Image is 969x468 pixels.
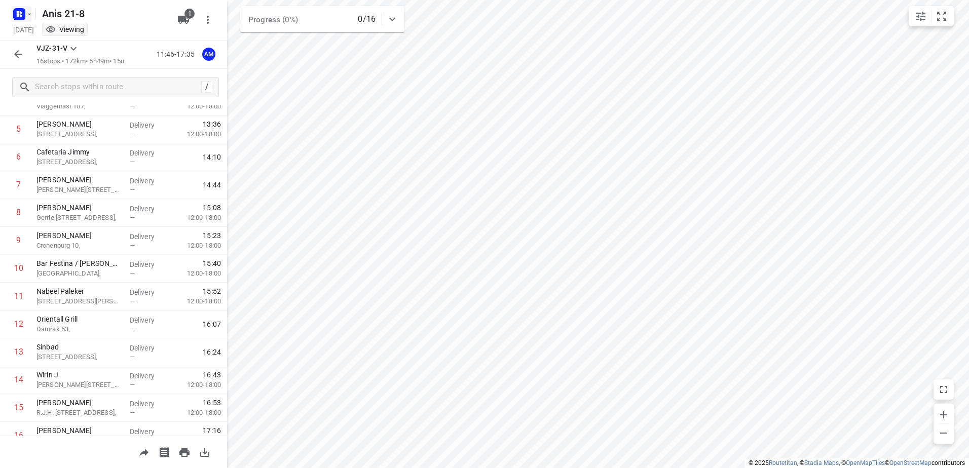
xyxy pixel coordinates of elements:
[769,459,797,466] a: Routetitan
[203,319,221,329] span: 16:07
[199,49,219,59] span: Assigned to Anis M
[203,152,221,162] span: 14:10
[36,398,122,408] p: [PERSON_NAME]
[36,314,122,324] p: Orientall Grill
[130,399,167,409] p: Delivery
[130,287,167,297] p: Delivery
[203,230,221,241] span: 15:23
[203,180,221,190] span: 14:44
[171,129,221,139] p: 12:00-18:00
[14,403,23,412] div: 15
[931,6,952,26] button: Fit zoom
[36,101,122,111] p: Vlaggemast 107,
[16,180,21,189] div: 7
[36,286,122,296] p: Nabeel Paleker
[46,24,84,34] div: You are currently in view mode. To make any changes, go to edit project.
[130,231,167,242] p: Delivery
[130,426,167,437] p: Delivery
[14,431,23,440] div: 16
[130,381,135,388] span: —
[130,269,135,277] span: —
[36,296,122,306] p: Eerste Jan Steenstraat 80C,
[36,425,122,436] p: [PERSON_NAME]
[36,230,122,241] p: [PERSON_NAME]
[171,408,221,418] p: 12:00-18:00
[36,241,122,251] p: Cronenburg 10,
[749,459,965,466] li: © 2025 , © , © © contributors
[130,120,167,130] p: Delivery
[130,371,167,381] p: Delivery
[203,119,221,129] span: 13:36
[14,347,23,357] div: 13
[14,375,23,384] div: 14
[36,342,122,352] p: Sinbad
[804,459,839,466] a: Stadia Maps
[36,185,122,195] p: Martini van Geffenstraat 29C,
[198,10,218,30] button: More
[130,158,135,166] span: —
[184,9,195,19] span: 1
[195,447,215,456] span: Download route
[36,43,67,54] p: VJZ-31-V
[130,353,135,361] span: —
[36,213,122,223] p: Gerrie Knetemannlaan 120,
[201,82,212,93] div: /
[154,447,174,456] span: Print shipping labels
[130,130,135,138] span: —
[36,408,122,418] p: R.J.H. [STREET_ADDRESS],
[130,409,135,416] span: —
[130,102,135,110] span: —
[36,175,122,185] p: [PERSON_NAME]
[36,324,122,334] p: Damrak 53,
[130,259,167,269] p: Delivery
[203,203,221,213] span: 15:08
[358,13,376,25] p: 0/16
[134,447,154,456] span: Share route
[240,6,404,32] div: Progress (0%)0/16
[911,6,931,26] button: Map settings
[14,319,23,329] div: 12
[171,241,221,251] p: 12:00-18:00
[36,129,122,139] p: [STREET_ADDRESS],
[16,124,21,134] div: 5
[16,152,21,162] div: 6
[203,286,221,296] span: 15:52
[16,208,21,217] div: 8
[130,214,135,221] span: —
[36,370,122,380] p: Wirin J
[203,258,221,268] span: 15:40
[36,157,122,167] p: [STREET_ADDRESS],
[171,213,221,223] p: 12:00-18:00
[157,49,199,60] p: 11:46-17:35
[130,315,167,325] p: Delivery
[203,425,221,436] span: 17:16
[130,176,167,186] p: Delivery
[171,380,221,390] p: 12:00-18:00
[130,325,135,333] span: —
[130,343,167,353] p: Delivery
[203,347,221,357] span: 16:24
[174,447,195,456] span: Print route
[36,258,122,268] p: Bar Festina / Matthijs Blokland
[36,352,122,362] p: Eerste Oosterparkstraat 137-139,
[36,119,122,129] p: [PERSON_NAME]
[35,80,201,95] input: Search stops within route
[130,204,167,214] p: Delivery
[909,6,954,26] div: small contained button group
[203,370,221,380] span: 16:43
[36,57,124,66] p: 16 stops • 172km • 5h49m • 15u
[36,147,122,157] p: Cafetaria Jimmy
[171,296,221,306] p: 12:00-18:00
[889,459,931,466] a: OpenStreetMap
[36,268,122,279] p: [GEOGRAPHIC_DATA],
[130,186,135,193] span: —
[16,236,21,245] div: 9
[203,398,221,408] span: 16:53
[36,203,122,213] p: [PERSON_NAME]
[171,101,221,111] p: 12:00-18:00
[130,148,167,158] p: Delivery
[248,15,298,24] span: Progress (0%)
[14,291,23,301] div: 11
[130,242,135,249] span: —
[14,263,23,273] div: 10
